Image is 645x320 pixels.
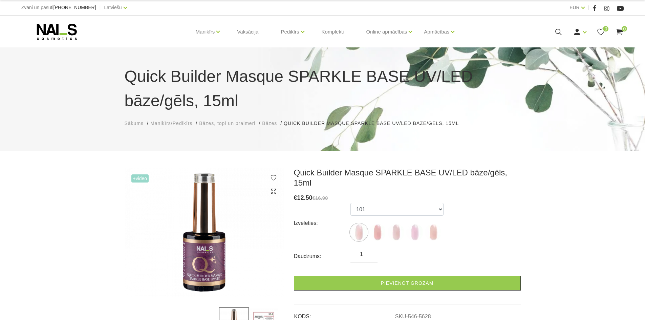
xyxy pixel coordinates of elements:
[281,18,299,45] a: Pedikīrs
[199,120,255,127] a: Bāzes, topi un praimeri
[125,64,521,113] h1: Quick Builder Masque SPARKLE BASE UV/LED bāze/gēls, 15ml
[262,121,277,126] span: Bāzes
[196,18,215,45] a: Manikīrs
[366,18,407,45] a: Online apmācības
[131,174,149,183] span: +Video
[150,121,192,126] span: Manikīrs/Pedikīrs
[406,224,423,241] img: ...
[297,194,313,201] span: 12.50
[208,287,211,291] button: 2 of 2
[262,120,277,127] a: Bāzes
[425,224,442,241] img: ...
[294,276,521,291] a: Pievienot grozam
[198,286,204,292] button: 1 of 2
[316,16,349,48] a: Komplekti
[104,3,122,12] a: Latviešu
[294,218,351,229] div: Izvēlēties:
[232,16,264,48] a: Vaksācija
[603,26,608,31] span: 0
[100,3,101,12] span: |
[588,3,589,12] span: |
[199,121,255,126] span: Bāzes, topi un praimeri
[615,28,624,36] a: 0
[350,224,367,241] img: ...
[569,3,580,12] a: EUR
[125,121,144,126] span: Sākums
[53,5,96,10] a: [PHONE_NUMBER]
[294,168,521,188] h3: Quick Builder Masque SPARKLE BASE UV/LED bāze/gēls, 15ml
[284,120,466,127] li: Quick Builder Masque SPARKLE BASE UV/LED bāze/gēls, 15ml
[294,251,351,262] div: Daudzums:
[388,224,405,241] img: ...
[294,194,297,201] span: €
[125,120,144,127] a: Sākums
[597,28,605,36] a: 0
[622,26,627,31] span: 0
[313,195,328,201] s: €16.90
[21,3,96,12] div: Zvani un pasūti
[369,224,386,241] img: ...
[424,18,449,45] a: Apmācības
[395,314,431,320] a: SKU-546-5628
[150,120,192,127] a: Manikīrs/Pedikīrs
[125,168,284,297] img: ...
